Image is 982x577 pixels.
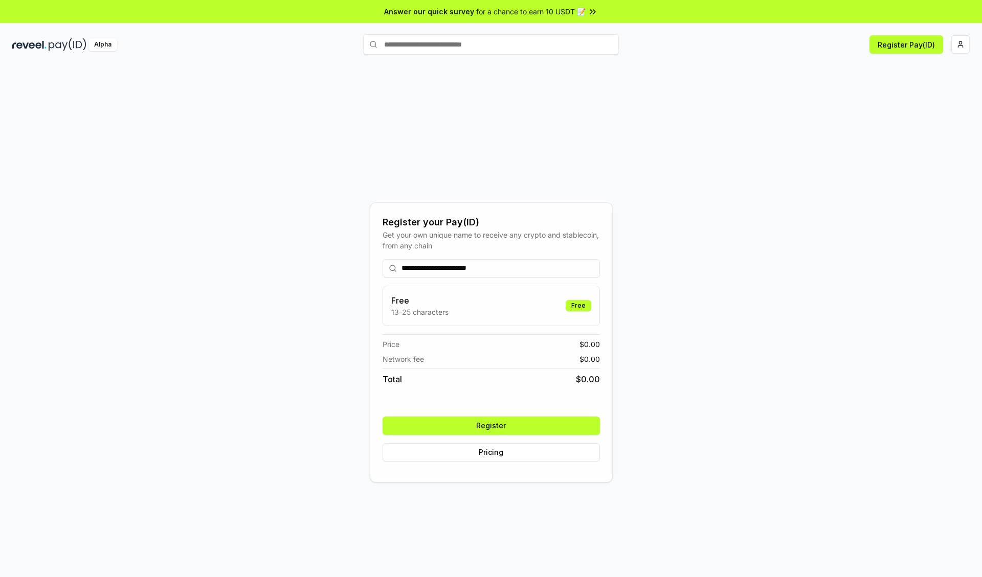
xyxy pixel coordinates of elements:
[476,6,586,17] span: for a chance to earn 10 USDT 📝
[383,373,402,385] span: Total
[869,35,943,54] button: Register Pay(ID)
[88,38,117,51] div: Alpha
[383,417,600,435] button: Register
[383,229,600,251] div: Get your own unique name to receive any crypto and stablecoin, from any chain
[383,339,399,350] span: Price
[566,300,591,311] div: Free
[12,38,47,51] img: reveel_dark
[579,339,600,350] span: $ 0.00
[579,354,600,364] span: $ 0.00
[383,354,424,364] span: Network fee
[383,215,600,229] div: Register your Pay(ID)
[383,443,600,461] button: Pricing
[391,294,449,307] h3: Free
[391,307,449,317] p: 13-25 characters
[576,373,600,385] span: $ 0.00
[384,6,474,17] span: Answer our quick survey
[49,38,86,51] img: pay_id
